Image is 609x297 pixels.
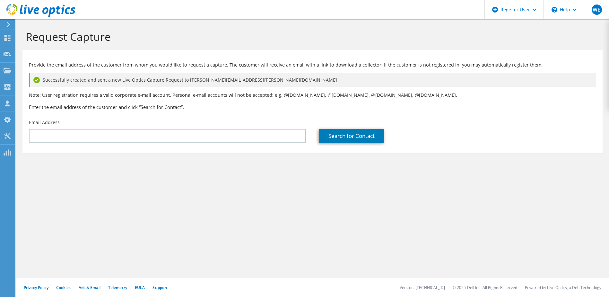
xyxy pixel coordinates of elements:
[552,7,557,13] svg: \n
[29,61,596,68] p: Provide the email address of the customer from whom you would like to request a capture. The cust...
[26,30,596,43] h1: Request Capture
[29,119,60,126] label: Email Address
[79,285,100,290] a: Ads & Email
[56,285,71,290] a: Cookies
[152,285,168,290] a: Support
[453,285,517,290] li: © 2025 Dell Inc. All Rights Reserved
[29,104,596,111] h3: Enter the email address of the customer and click “Search for Contact”.
[108,285,127,290] a: Telemetry
[29,92,596,99] p: Note: User registration requires a valid corporate e-mail account. Personal e-mail accounts will ...
[43,76,337,84] span: Successfully created and sent a new Live Optics Capture Request to [PERSON_NAME][EMAIL_ADDRESS][P...
[319,129,384,143] a: Search for Contact
[525,285,601,290] li: Powered by Live Optics, a Dell Technology
[24,285,48,290] a: Privacy Policy
[400,285,445,290] li: Version: [TECHNICAL_ID]
[592,4,602,15] span: WE
[135,285,145,290] a: EULA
